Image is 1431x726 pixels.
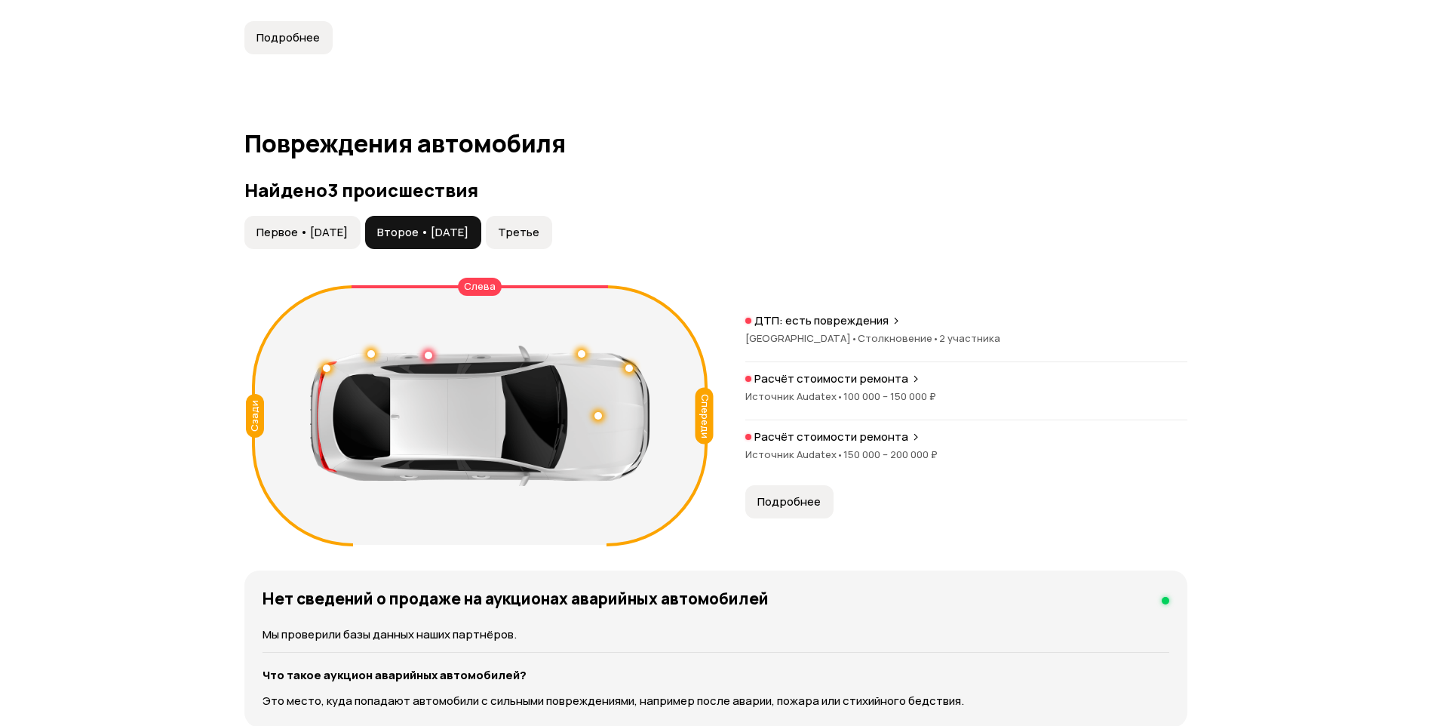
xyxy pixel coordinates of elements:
div: Сзади [246,394,264,438]
span: Столкновение [858,331,939,345]
p: Расчёт стоимости ремонта [754,371,908,386]
span: • [932,331,939,345]
span: [GEOGRAPHIC_DATA] [745,331,858,345]
span: Подробнее [757,494,821,509]
p: Расчёт стоимости ремонта [754,429,908,445]
span: • [837,389,843,403]
button: Первое • [DATE] [244,216,361,249]
span: Источник Audatex [745,448,843,461]
strong: Что такое аукцион аварийных автомобилей? [263,667,527,683]
p: ДТП: есть повреждения [754,313,889,328]
div: Спереди [695,388,713,445]
span: Второе • [DATE] [377,225,468,240]
span: 2 участника [939,331,1000,345]
button: Подробнее [244,21,333,54]
span: Третье [498,225,539,240]
span: Источник Audatex [745,389,843,403]
span: • [851,331,858,345]
span: Подробнее [256,30,320,45]
span: • [837,448,843,461]
span: 100 000 – 150 000 ₽ [843,389,936,403]
button: Третье [486,216,552,249]
div: Слева [458,278,502,296]
h4: Нет сведений о продаже на аукционах аварийных автомобилей [263,589,769,608]
button: Второе • [DATE] [365,216,481,249]
span: 150 000 – 200 000 ₽ [843,448,938,461]
p: Это место, куда попадают автомобили с сильными повреждениями, например после аварии, пожара или с... [263,693,1169,709]
button: Подробнее [745,485,834,518]
p: Мы проверили базы данных наших партнёров. [263,626,1169,643]
h3: Найдено 3 происшествия [244,180,1187,201]
span: Первое • [DATE] [256,225,348,240]
h1: Повреждения автомобиля [244,130,1187,157]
